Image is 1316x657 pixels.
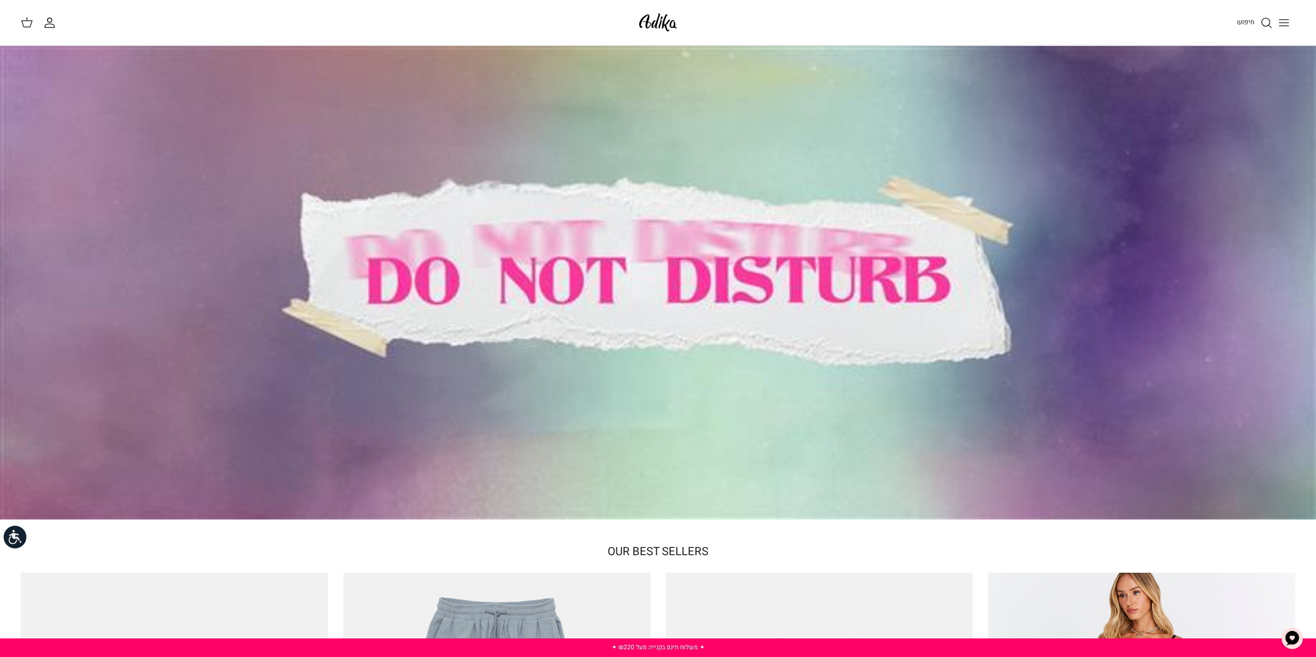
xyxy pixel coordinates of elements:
[1277,623,1308,654] button: צ'אט
[43,17,60,29] a: החשבון שלי
[612,643,705,652] a: ✦ משלוח חינם בקנייה מעל ₪220 ✦
[1273,11,1295,34] button: Toggle menu
[608,543,708,560] a: OUR BEST SELLERS
[1237,17,1254,27] span: חיפוש
[1237,17,1273,29] a: חיפוש
[636,10,680,35] img: Adika IL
